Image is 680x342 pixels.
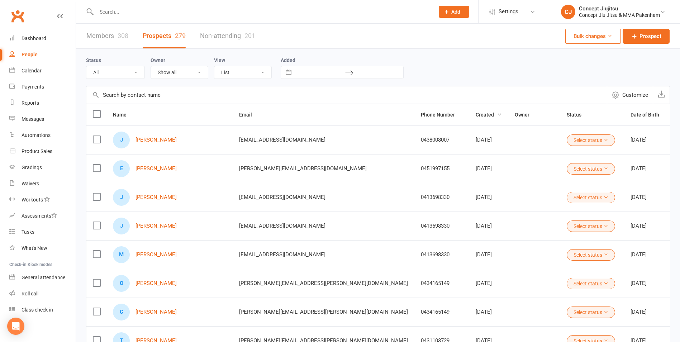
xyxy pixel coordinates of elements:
a: Tasks [9,224,76,240]
div: Gradings [22,165,42,170]
div: CJ [561,5,575,19]
span: [PERSON_NAME][EMAIL_ADDRESS][PERSON_NAME][DOMAIN_NAME] [239,305,408,319]
a: Workouts [9,192,76,208]
a: What's New [9,240,76,256]
span: [EMAIL_ADDRESS][DOMAIN_NAME] [239,133,325,147]
a: Members308 [86,24,128,48]
span: Phone Number [421,112,463,118]
span: Name [113,112,134,118]
div: [DATE] [476,166,502,172]
a: Messages [9,111,76,127]
div: 0434165149 [421,309,463,315]
a: [PERSON_NAME] [135,166,177,172]
a: Clubworx [9,7,27,25]
span: [EMAIL_ADDRESS][DOMAIN_NAME] [239,219,325,233]
a: [PERSON_NAME] [135,280,177,286]
button: Email [239,110,260,119]
span: [PERSON_NAME][EMAIL_ADDRESS][DOMAIN_NAME] [239,162,367,175]
button: Select status [567,134,615,146]
a: Calendar [9,63,76,79]
a: Automations [9,127,76,143]
div: 0434165149 [421,280,463,286]
div: Workouts [22,197,43,203]
div: J [113,132,130,148]
div: What's New [22,245,47,251]
a: People [9,47,76,63]
div: People [22,52,38,57]
div: Open Intercom Messenger [7,318,24,335]
div: Payments [22,84,44,90]
button: Select status [567,163,615,175]
a: Reports [9,95,76,111]
div: C [113,304,130,320]
div: J [113,218,130,234]
div: Roll call [22,291,38,296]
span: Status [567,112,589,118]
span: [EMAIL_ADDRESS][DOMAIN_NAME] [239,190,325,204]
span: Add [451,9,460,15]
button: Name [113,110,134,119]
input: Search by contact name [86,86,607,104]
div: Messages [22,116,44,122]
button: Select status [567,220,615,232]
a: [PERSON_NAME] [135,223,177,229]
div: Reports [22,100,39,106]
div: Assessments [22,213,57,219]
div: [DATE] [631,194,667,200]
span: Settings [499,4,518,20]
div: Class check-in [22,307,53,313]
div: Waivers [22,181,39,186]
div: M [113,246,130,263]
div: 0413698330 [421,252,463,258]
span: Date of Birth [631,112,667,118]
button: Select status [567,278,615,289]
div: [DATE] [631,137,667,143]
div: [DATE] [476,280,502,286]
span: Created [476,112,502,118]
div: [DATE] [476,194,502,200]
button: Select status [567,307,615,318]
label: Added [281,57,404,63]
a: [PERSON_NAME] [135,194,177,200]
a: Non-attending201 [200,24,255,48]
a: Prospects279 [143,24,186,48]
label: Status [86,57,101,63]
div: 0413698330 [421,223,463,229]
span: [EMAIL_ADDRESS][DOMAIN_NAME] [239,248,325,261]
span: Email [239,112,260,118]
span: Customize [622,91,648,99]
div: General attendance [22,275,65,280]
div: Concept Jiu Jitsu & MMA Pakenham [579,12,660,18]
div: [DATE] [631,223,667,229]
a: Gradings [9,160,76,176]
div: [DATE] [631,280,667,286]
div: [DATE] [476,223,502,229]
button: Customize [607,86,653,104]
a: General attendance kiosk mode [9,270,76,286]
div: Concept Jiujitsu [579,5,660,12]
div: Dashboard [22,35,46,41]
label: Owner [151,57,165,63]
div: Tasks [22,229,34,235]
div: [DATE] [476,137,502,143]
div: 0413698330 [421,194,463,200]
button: Select status [567,249,615,261]
div: [DATE] [476,252,502,258]
button: Select status [567,192,615,203]
button: Interact with the calendar and add the check-in date for your trip. [282,66,295,79]
a: Waivers [9,176,76,192]
div: [DATE] [631,166,667,172]
button: Phone Number [421,110,463,119]
div: Calendar [22,68,42,73]
div: O [113,275,130,292]
input: Search... [94,7,429,17]
button: Owner [515,110,537,119]
label: View [214,57,225,63]
a: Class kiosk mode [9,302,76,318]
div: [DATE] [631,252,667,258]
a: Payments [9,79,76,95]
div: Automations [22,132,51,138]
div: Product Sales [22,148,52,154]
a: Assessments [9,208,76,224]
span: Owner [515,112,537,118]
